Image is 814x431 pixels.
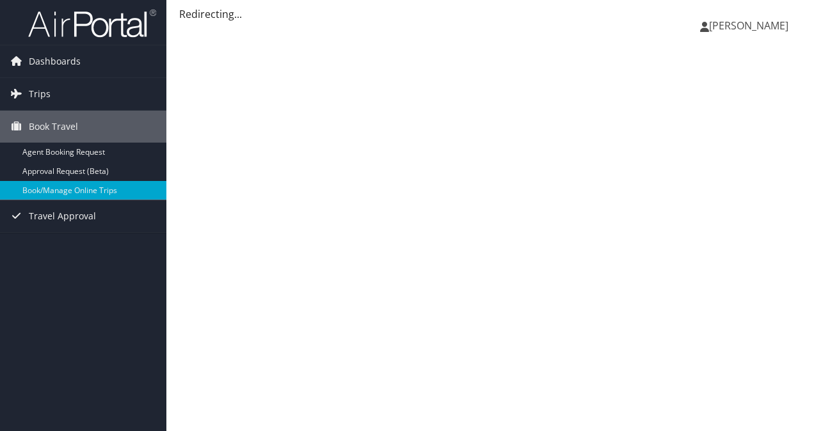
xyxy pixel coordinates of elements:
[29,78,51,110] span: Trips
[29,45,81,77] span: Dashboards
[29,200,96,232] span: Travel Approval
[28,8,156,38] img: airportal-logo.png
[700,6,801,45] a: [PERSON_NAME]
[709,19,788,33] span: [PERSON_NAME]
[29,111,78,143] span: Book Travel
[179,6,801,22] div: Redirecting...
